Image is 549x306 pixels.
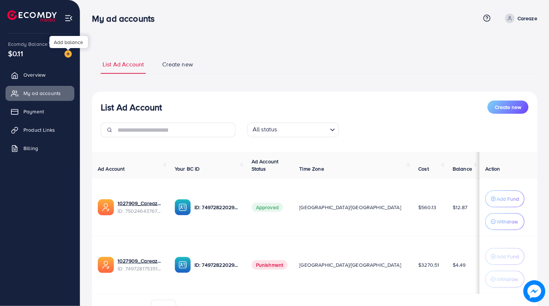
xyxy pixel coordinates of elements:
[118,207,163,215] span: ID: 7502464376708988936
[252,260,288,270] span: Punishment
[194,261,240,269] p: ID: 7497282202909425682
[252,203,283,212] span: Approved
[92,13,160,24] h3: My ad accounts
[23,145,38,152] span: Billing
[299,165,324,172] span: Time Zone
[485,248,524,265] button: Add Fund
[103,60,144,69] span: List Ad Account
[453,165,472,172] span: Balance
[8,48,23,59] span: $0.11
[497,217,518,226] p: Withdraw
[23,71,45,79] span: Overview
[118,200,163,207] a: 1027909_Careaze Ad Account 2_1746803855755
[518,14,537,23] p: Careaze
[453,261,466,269] span: $4.49
[495,103,521,111] span: Create new
[98,257,114,273] img: ic-ads-acc.e4c84228.svg
[23,108,44,115] span: Payment
[524,281,545,302] img: image
[453,204,467,211] span: $12.87
[251,124,279,135] span: All status
[175,199,191,215] img: ic-ba-acc.ded83a64.svg
[175,165,200,172] span: Your BC ID
[98,199,114,215] img: ic-ads-acc.e4c84228.svg
[64,14,73,22] img: menu
[418,165,429,172] span: Cost
[485,271,524,288] button: Withdraw
[98,165,125,172] span: Ad Account
[5,123,74,137] a: Product Links
[8,40,48,48] span: Ecomdy Balance
[485,190,524,207] button: Add Fund
[23,126,55,134] span: Product Links
[23,90,61,97] span: My ad accounts
[5,68,74,82] a: Overview
[247,123,339,137] div: Search for option
[101,102,162,113] h3: List Ad Account
[418,261,439,269] span: $3270.51
[418,204,436,211] span: $560.13
[5,86,74,101] a: My ad accounts
[175,257,191,273] img: ic-ba-acc.ded83a64.svg
[118,265,163,272] span: ID: 7497281753518850056
[118,200,163,215] div: <span class='underline'>1027909_Careaze Ad Account 2_1746803855755</span></br>7502464376708988936
[162,60,193,69] span: Create new
[497,194,519,203] p: Add Fund
[118,257,163,265] a: 1027909_Careaze ad account_1745597287205
[299,204,401,211] span: [GEOGRAPHIC_DATA]/[GEOGRAPHIC_DATA]
[299,261,401,269] span: [GEOGRAPHIC_DATA]/[GEOGRAPHIC_DATA]
[5,104,74,119] a: Payment
[497,275,518,284] p: Withdraw
[7,10,57,22] img: logo
[5,141,74,156] a: Billing
[49,36,88,48] div: Add balance
[497,252,519,261] p: Add Fund
[64,50,72,58] img: image
[487,101,528,114] button: Create new
[194,203,240,212] p: ID: 7497282202909425682
[118,257,163,272] div: <span class='underline'>1027909_Careaze ad account_1745597287205</span></br>7497281753518850056
[485,165,500,172] span: Action
[502,14,537,23] a: Careaze
[485,213,524,230] button: Withdraw
[252,158,279,172] span: Ad Account Status
[279,124,327,135] input: Search for option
